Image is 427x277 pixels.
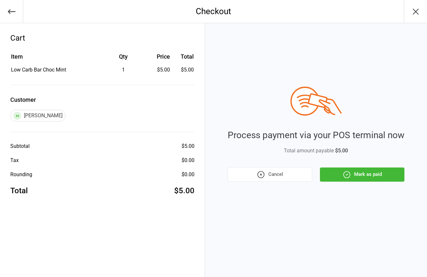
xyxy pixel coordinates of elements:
[147,66,170,74] div: $5.00
[100,52,147,65] th: Qty
[182,171,194,178] div: $0.00
[10,32,194,44] div: Cart
[174,185,194,196] div: $5.00
[10,171,32,178] div: Rounding
[100,66,147,74] div: 1
[10,110,65,121] div: [PERSON_NAME]
[320,167,404,182] button: Mark as paid
[11,67,66,73] span: Low Carb Bar Choc Mint
[11,52,100,65] th: Item
[173,66,194,74] td: $5.00
[228,167,312,182] button: Cancel
[335,148,348,154] span: $5.00
[147,52,170,61] div: Price
[228,147,404,155] div: Total amount payable
[173,52,194,65] th: Total
[10,142,30,150] div: Subtotal
[10,95,194,104] label: Customer
[182,142,194,150] div: $5.00
[182,157,194,164] div: $0.00
[10,157,19,164] div: Tax
[228,129,404,142] div: Process payment via your POS terminal now
[10,185,28,196] div: Total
